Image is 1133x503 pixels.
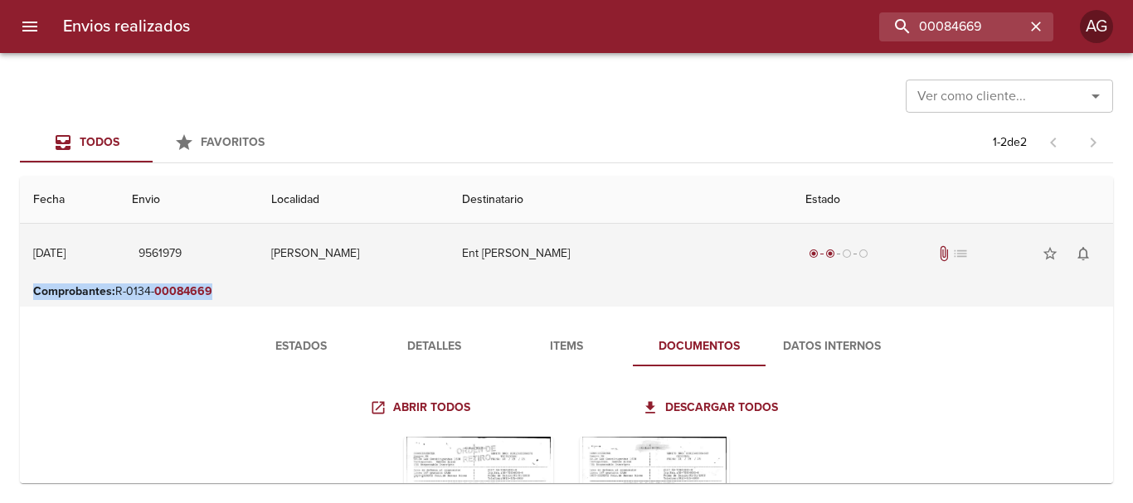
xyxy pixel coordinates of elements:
p: R-0134- [33,283,1100,300]
th: Fecha [20,177,119,224]
th: Localidad [258,177,449,224]
span: Pagina anterior [1033,133,1073,150]
th: Estado [792,177,1113,224]
h6: Envios realizados [63,13,190,40]
span: Tiene documentos adjuntos [936,245,952,262]
span: radio_button_checked [809,249,819,259]
th: Envio [119,177,259,224]
button: menu [10,7,50,46]
em: 00084669 [154,284,212,298]
div: [DATE] [33,246,66,260]
div: Abrir información de usuario [1080,10,1113,43]
span: radio_button_unchecked [858,249,868,259]
span: Favoritos [201,135,265,149]
span: radio_button_unchecked [842,249,852,259]
a: Abrir todos [367,393,477,423]
button: Abrir [1084,85,1107,108]
span: Pagina siguiente [1073,123,1113,162]
span: 9561979 [139,244,182,264]
span: star_border [1042,245,1058,262]
div: Tabs Envios [20,123,285,162]
th: Destinatario [449,177,791,224]
span: notifications_none [1075,245,1092,262]
span: radio_button_checked [825,249,835,259]
div: AG [1080,10,1113,43]
span: Abrir todos [373,398,470,418]
span: Datos Internos [776,336,888,357]
td: Ent [PERSON_NAME] [449,224,791,283]
span: Documentos [643,336,756,357]
span: Descargar todos [645,398,778,418]
button: Activar notificaciones [1067,237,1100,270]
div: Tabs detalle de guia [235,326,898,366]
p: 1 - 2 de 2 [993,134,1027,151]
span: No tiene pedido asociado [952,245,969,262]
div: Despachado [805,245,872,262]
button: Agregar a favoritos [1033,237,1067,270]
a: Descargar todos [639,393,785,423]
b: Comprobantes : [33,284,115,298]
span: Estados [245,336,357,357]
button: 9561979 [132,239,188,269]
span: Detalles [377,336,490,357]
input: buscar [879,12,1025,41]
td: [PERSON_NAME] [258,224,449,283]
span: Items [510,336,623,357]
span: Todos [80,135,119,149]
